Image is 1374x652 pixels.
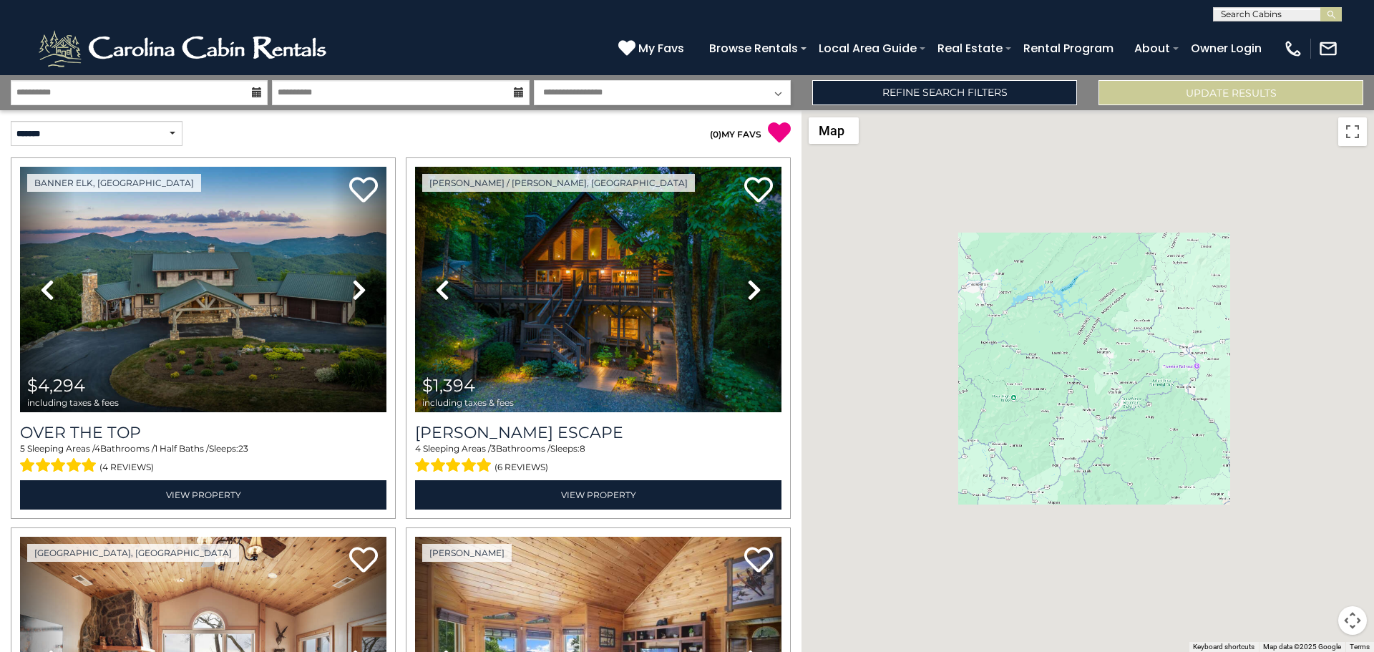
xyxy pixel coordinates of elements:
a: View Property [415,480,781,510]
span: 4 [415,443,421,454]
a: Owner Login [1184,36,1269,61]
span: (4 reviews) [99,458,154,477]
a: Banner Elk, [GEOGRAPHIC_DATA] [27,174,201,192]
a: (0)MY FAVS [710,129,761,140]
button: Map camera controls [1338,606,1367,635]
a: About [1127,36,1177,61]
button: Keyboard shortcuts [1193,642,1254,652]
img: Google [805,633,852,652]
a: Add to favorites [349,175,378,206]
span: Map [819,123,844,138]
a: My Favs [618,39,688,58]
button: Toggle fullscreen view [1338,117,1367,146]
a: Open this area in Google Maps (opens a new window) [805,633,852,652]
a: Add to favorites [744,175,773,206]
div: Sleeping Areas / Bathrooms / Sleeps: [20,442,386,477]
a: Terms [1350,643,1370,651]
span: $4,294 [27,375,85,396]
a: Browse Rentals [702,36,805,61]
span: including taxes & fees [422,398,514,407]
a: Over The Top [20,423,386,442]
a: Add to favorites [744,545,773,576]
button: Update Results [1098,80,1363,105]
span: 5 [20,443,25,454]
a: View Property [20,480,386,510]
img: mail-regular-white.png [1318,39,1338,59]
span: My Favs [638,39,684,57]
span: $1,394 [422,375,475,396]
a: [PERSON_NAME] / [PERSON_NAME], [GEOGRAPHIC_DATA] [422,174,695,192]
img: thumbnail_168627805.jpeg [415,167,781,412]
a: Add to favorites [349,545,378,576]
img: phone-regular-white.png [1283,39,1303,59]
span: 1 Half Baths / [155,443,209,454]
a: Local Area Guide [812,36,924,61]
span: Map data ©2025 Google [1263,643,1341,651]
span: including taxes & fees [27,398,119,407]
a: Real Estate [930,36,1010,61]
button: Change map style [809,117,859,144]
span: 0 [713,129,718,140]
a: Rental Program [1016,36,1121,61]
span: 3 [491,443,496,454]
div: Sleeping Areas / Bathrooms / Sleeps: [415,442,781,477]
span: ( ) [710,129,721,140]
span: 4 [94,443,100,454]
img: White-1-2.png [36,27,333,70]
a: Refine Search Filters [812,80,1077,105]
img: thumbnail_167153549.jpeg [20,167,386,412]
a: [GEOGRAPHIC_DATA], [GEOGRAPHIC_DATA] [27,544,239,562]
h3: Todd Escape [415,423,781,442]
span: (6 reviews) [494,458,548,477]
span: 8 [580,443,585,454]
a: [PERSON_NAME] Escape [415,423,781,442]
span: 23 [238,443,248,454]
a: [PERSON_NAME] [422,544,512,562]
